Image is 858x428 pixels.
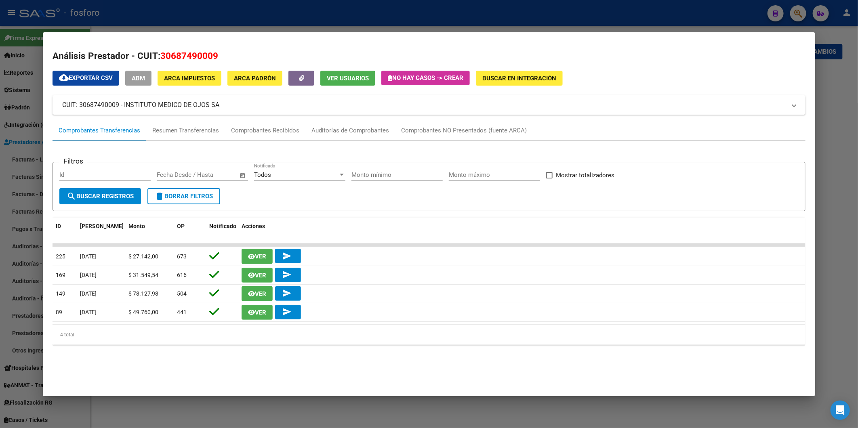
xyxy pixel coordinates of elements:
span: Todos [254,171,271,178]
div: Auditorías de Comprobantes [311,126,389,135]
span: Ver [255,290,266,298]
datatable-header-cell: ID [53,218,77,244]
datatable-header-cell: Notificado [206,218,238,244]
mat-icon: send [282,251,292,261]
button: Ver [242,286,273,301]
div: 4 total [53,325,805,345]
button: Ver [242,249,273,264]
span: 149 [56,290,65,297]
span: Ver [255,272,266,279]
datatable-header-cell: Fecha T. [77,218,125,244]
span: 225 [56,253,65,260]
span: Ver [255,253,266,260]
button: Borrar Filtros [147,188,220,204]
span: ID [56,223,61,229]
mat-icon: send [282,270,292,279]
div: Comprobantes Recibidos [231,126,299,135]
datatable-header-cell: Monto [125,218,174,244]
span: 673 [177,253,187,260]
span: Monto [128,223,145,229]
span: [DATE] [80,290,97,297]
span: $ 31.549,54 [128,272,158,278]
datatable-header-cell: OP [174,218,206,244]
span: [PERSON_NAME] [80,223,124,229]
span: 30687490009 [160,50,218,61]
span: Buscar en Integración [482,75,556,82]
span: ABM [132,75,145,82]
span: Notificado [209,223,236,229]
mat-icon: search [67,191,76,201]
div: Comprobantes Transferencias [59,126,140,135]
mat-panel-title: CUIT: 30687490009 - INSTITUTO MEDICO DE OJOS SA [62,100,786,110]
div: Open Intercom Messenger [831,401,850,420]
span: Ver Usuarios [327,75,369,82]
button: Open calendar [238,171,248,180]
span: 441 [177,309,187,315]
span: [DATE] [80,309,97,315]
button: Exportar CSV [53,71,119,86]
button: No hay casos -> Crear [381,71,470,85]
div: Comprobantes NO Presentados (fuente ARCA) [401,126,527,135]
button: ABM [125,71,151,86]
span: $ 78.127,98 [128,290,158,297]
button: ARCA Impuestos [158,71,221,86]
span: $ 49.760,00 [128,309,158,315]
button: Ver Usuarios [320,71,375,86]
span: 89 [56,309,62,315]
span: [DATE] [80,253,97,260]
mat-icon: cloud_download [59,73,69,82]
mat-expansion-panel-header: CUIT: 30687490009 - INSTITUTO MEDICO DE OJOS SA [53,95,805,115]
span: $ 27.142,00 [128,253,158,260]
span: 504 [177,290,187,297]
span: Exportar CSV [59,74,113,82]
span: Ver [255,309,266,316]
span: No hay casos -> Crear [388,74,463,82]
span: OP [177,223,185,229]
div: Resumen Transferencias [152,126,219,135]
button: Buscar Registros [59,188,141,204]
span: 616 [177,272,187,278]
span: Acciones [242,223,265,229]
span: [DATE] [80,272,97,278]
input: Fecha inicio [157,171,189,178]
input: Fecha fin [197,171,236,178]
button: Ver [242,268,273,283]
button: Ver [242,305,273,320]
datatable-header-cell: Acciones [238,218,805,244]
span: Borrar Filtros [155,193,213,200]
button: Buscar en Integración [476,71,563,86]
span: Mostrar totalizadores [556,170,614,180]
button: ARCA Padrón [227,71,282,86]
mat-icon: send [282,288,292,298]
span: ARCA Padrón [234,75,276,82]
span: 169 [56,272,65,278]
mat-icon: send [282,307,292,317]
span: ARCA Impuestos [164,75,215,82]
h2: Análisis Prestador - CUIT: [53,49,805,63]
h3: Filtros [59,156,87,166]
mat-icon: delete [155,191,164,201]
span: Buscar Registros [67,193,134,200]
